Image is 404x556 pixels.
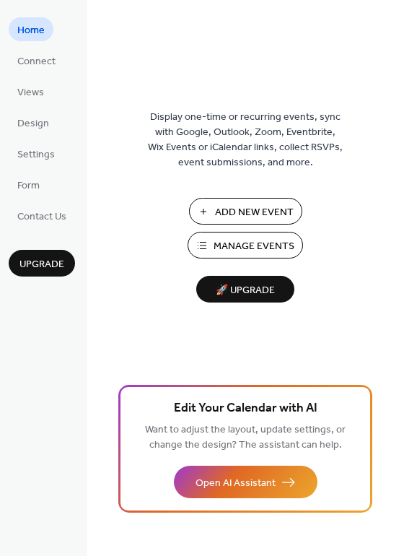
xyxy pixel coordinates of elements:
[188,232,303,259] button: Manage Events
[174,466,317,498] button: Open AI Assistant
[9,173,48,196] a: Form
[17,85,44,100] span: Views
[17,23,45,38] span: Home
[205,281,286,300] span: 🚀 Upgrade
[9,79,53,103] a: Views
[196,476,276,491] span: Open AI Assistant
[145,420,346,455] span: Want to adjust the layout, update settings, or change the design? The assistant can help.
[17,178,40,194] span: Form
[17,209,66,225] span: Contact Us
[9,250,75,277] button: Upgrade
[19,257,64,272] span: Upgrade
[9,110,58,134] a: Design
[148,110,343,170] span: Display one-time or recurring events, sync with Google, Outlook, Zoom, Eventbrite, Wix Events or ...
[17,116,49,131] span: Design
[174,399,317,419] span: Edit Your Calendar with AI
[215,205,294,220] span: Add New Event
[9,204,75,227] a: Contact Us
[9,17,53,41] a: Home
[17,54,56,69] span: Connect
[9,142,63,165] a: Settings
[9,48,64,72] a: Connect
[196,276,294,303] button: 🚀 Upgrade
[214,239,294,254] span: Manage Events
[17,147,55,162] span: Settings
[189,198,302,225] button: Add New Event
